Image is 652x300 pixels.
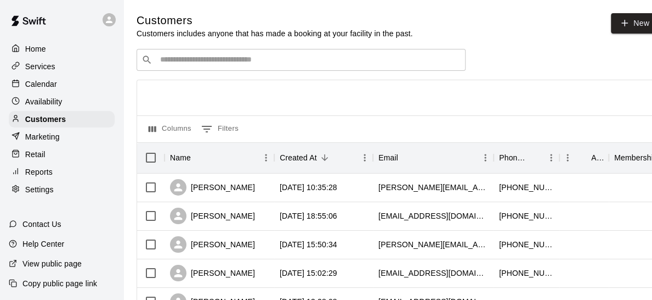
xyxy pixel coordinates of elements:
div: Email [378,142,398,173]
button: Sort [317,150,332,165]
button: Select columns [146,120,194,138]
p: Copy public page link [22,278,97,289]
div: +14169387229 [499,182,554,193]
div: +16472256599 [499,268,554,279]
p: Settings [25,184,54,195]
div: Name [170,142,191,173]
a: Reports [9,164,115,180]
p: Services [25,61,55,72]
p: Contact Us [22,219,61,230]
div: Phone Number [494,142,559,173]
h5: Customers [137,13,413,28]
p: Retail [25,149,46,160]
div: Search customers by name or email [137,49,466,71]
div: [PERSON_NAME] [170,179,255,196]
button: Sort [398,150,413,165]
div: 2025-09-13 10:35:28 [280,182,337,193]
button: Sort [528,150,543,165]
div: Created At [280,142,317,173]
p: Customers [25,114,66,125]
div: jamesdredpath@gmail.com [378,268,488,279]
div: +19052527700 [499,239,554,250]
a: Customers [9,111,115,127]
div: [PERSON_NAME] [170,265,255,281]
div: Email [373,142,494,173]
p: Marketing [25,131,60,142]
div: Name [165,142,274,173]
p: Home [25,43,46,54]
div: +16479850304 [499,210,554,221]
p: View public page [22,258,82,269]
button: Menu [258,149,274,166]
button: Menu [356,149,373,166]
button: Show filters [199,120,241,138]
a: Home [9,41,115,57]
div: Phone Number [499,142,528,173]
div: 2025-09-12 18:55:06 [280,210,337,221]
div: [PERSON_NAME] [170,208,255,224]
p: Help Center [22,238,64,249]
p: Customers includes anyone that has made a booking at your facility in the past. [137,28,413,39]
p: Availability [25,96,63,107]
button: Sort [576,150,591,165]
a: Services [9,58,115,75]
button: Menu [559,149,576,166]
a: Retail [9,146,115,163]
div: 2025-09-12 15:50:34 [280,239,337,250]
a: Marketing [9,129,115,145]
div: laura.c.allen07@gmail.com [378,182,488,193]
button: Menu [543,149,559,166]
div: mr.brent.toombs@gmail.com [378,239,488,250]
div: [PERSON_NAME] [170,236,255,253]
div: 2025-09-12 15:02:29 [280,268,337,279]
div: Age [559,142,609,173]
a: Calendar [9,76,115,92]
button: Sort [191,150,206,165]
div: Age [591,142,603,173]
button: Menu [477,149,494,166]
div: jschan2004@gmail.com [378,210,488,221]
p: Reports [25,166,53,177]
div: Created At [274,142,373,173]
p: Calendar [25,79,57,90]
a: Availability [9,93,115,110]
a: Settings [9,181,115,198]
